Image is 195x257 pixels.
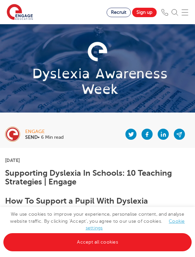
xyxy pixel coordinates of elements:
[161,9,168,16] img: Phone
[111,10,126,15] span: Recruit
[5,169,190,186] h1: Supporting Dyslexia In Schools: 10 Teaching Strategies | Engage
[25,135,38,140] b: SEND
[3,233,192,251] a: Accept all cookies
[7,4,33,21] img: Engage Education
[5,196,148,206] b: How To Support a Pupil With Dyslexia
[25,135,64,140] p: • 6 Min read
[182,9,188,16] img: Mobile Menu
[25,129,64,134] div: engage
[171,9,178,16] img: Search
[5,158,190,163] p: [DATE]
[3,212,192,245] span: We use cookies to improve your experience, personalise content, and analyse website traffic. By c...
[107,8,131,17] a: Recruit
[132,8,157,17] a: Sign up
